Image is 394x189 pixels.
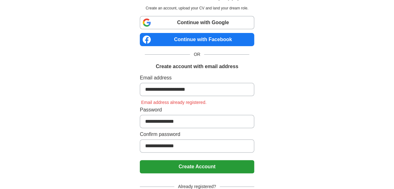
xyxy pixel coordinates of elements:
[140,33,254,46] a: Continue with Facebook
[140,160,254,173] button: Create Account
[140,74,254,82] label: Email address
[140,100,208,105] span: Email address already registered.
[190,51,204,58] span: OR
[140,131,254,138] label: Confirm password
[140,16,254,29] a: Continue with Google
[141,5,253,11] p: Create an account, upload your CV and land your dream role.
[156,63,238,70] h1: Create account with email address
[140,106,254,114] label: Password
